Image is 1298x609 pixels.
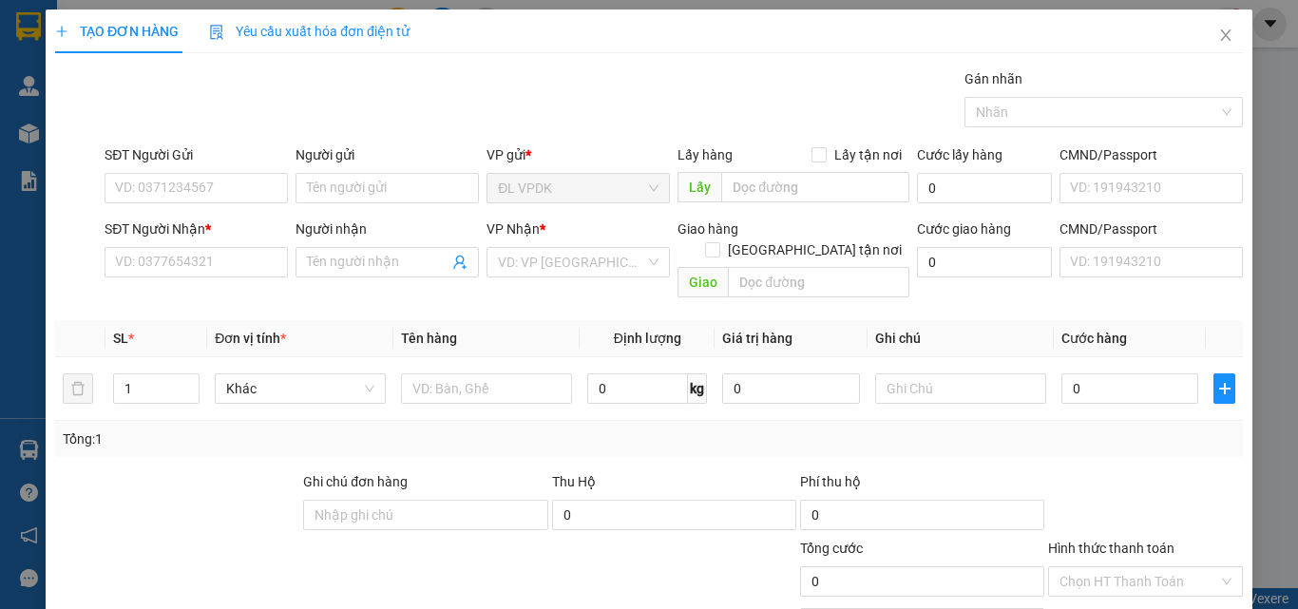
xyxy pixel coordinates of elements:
span: TẠO ĐƠN HÀNG [55,24,179,39]
input: Cước giao hàng [916,247,1052,277]
img: icon [209,25,224,40]
span: close [1218,28,1233,43]
span: kg [688,373,707,404]
label: Ghi chú đơn hàng [303,474,408,489]
input: Cước lấy hàng [916,173,1052,203]
div: Tổng: 1 [63,428,503,449]
div: CMND/Passport [1059,219,1243,239]
div: SĐT Người Nhận [105,219,288,239]
span: SL [113,331,128,346]
span: Thu Hộ [551,474,595,489]
label: Gán nhãn [964,71,1022,86]
span: Giao [678,267,728,297]
button: plus [1213,373,1235,404]
div: Người gửi [296,144,479,165]
span: plus [55,25,68,38]
span: VP Nhận [487,221,540,237]
span: Yêu cầu xuất hóa đơn điện tử [209,24,410,39]
span: Đơn vị tính [215,331,286,346]
input: 0 [722,373,859,404]
span: Tổng cước [800,541,863,556]
div: CMND/Passport [1059,144,1243,165]
div: Phí thu hộ [800,471,1044,500]
span: Giá trị hàng [722,331,792,346]
span: plus [1214,381,1234,396]
label: Cước giao hàng [916,221,1010,237]
span: [GEOGRAPHIC_DATA] tận nơi [719,239,908,260]
input: Dọc đường [721,172,908,202]
span: Lấy hàng [678,147,733,162]
div: Người nhận [296,219,479,239]
label: Cước lấy hàng [916,147,1002,162]
button: delete [63,373,93,404]
div: SĐT Người Gửi [105,144,288,165]
th: Ghi chú [868,320,1054,357]
span: Lấy [678,172,721,202]
div: VP gửi [487,144,670,165]
span: Tên hàng [401,331,457,346]
input: Dọc đường [728,267,908,297]
span: Định lượng [613,331,680,346]
input: VD: Bàn, Ghế [401,373,572,404]
span: user-add [452,255,468,270]
input: Ghi Chú [875,373,1046,404]
label: Hình thức thanh toán [1048,541,1174,556]
input: Ghi chú đơn hàng [303,500,547,530]
span: Khác [226,374,374,403]
span: Cước hàng [1061,331,1127,346]
button: Close [1199,10,1252,63]
span: Lấy tận nơi [826,144,908,165]
span: ĐL VPDK [498,174,659,202]
span: Giao hàng [678,221,738,237]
